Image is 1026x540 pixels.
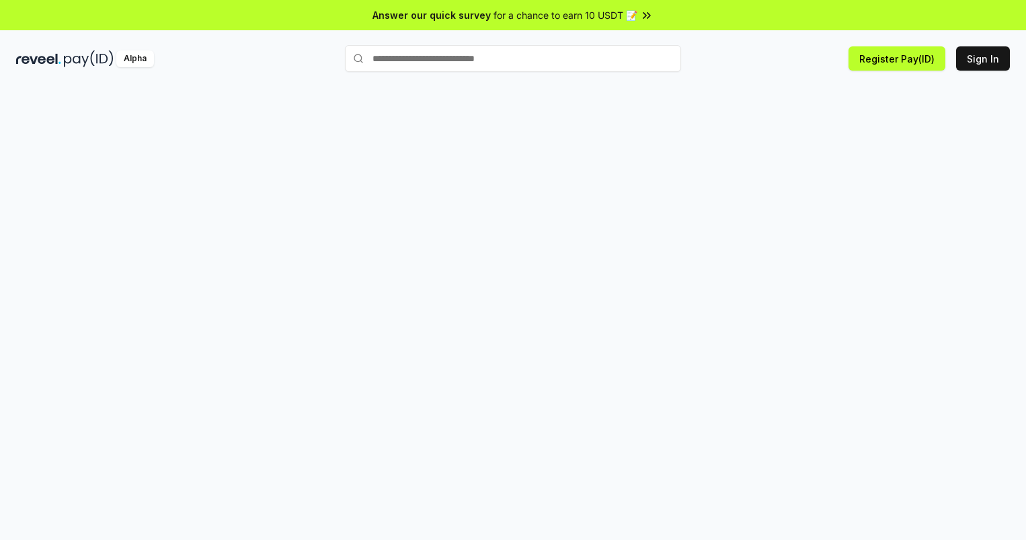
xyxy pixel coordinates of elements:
[956,46,1010,71] button: Sign In
[16,50,61,67] img: reveel_dark
[494,8,637,22] span: for a chance to earn 10 USDT 📝
[116,50,154,67] div: Alpha
[64,50,114,67] img: pay_id
[849,46,945,71] button: Register Pay(ID)
[372,8,491,22] span: Answer our quick survey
